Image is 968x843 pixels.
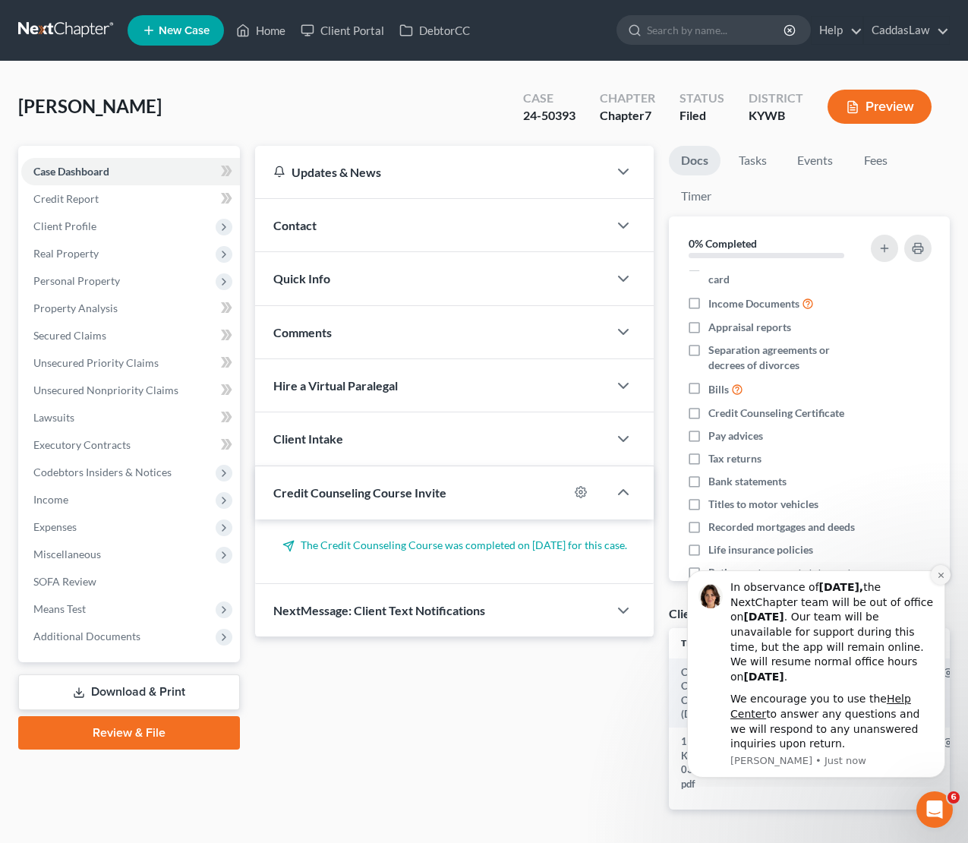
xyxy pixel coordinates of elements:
span: Case Dashboard [33,165,109,178]
div: KYWB [749,107,803,125]
a: Events [785,146,845,175]
span: Income Documents [708,296,799,311]
a: SOFA Review [21,568,240,595]
a: Timer [669,182,724,211]
a: Unsecured Priority Claims [21,349,240,377]
span: Life insurance policies [708,542,813,557]
span: Client Profile [33,219,96,232]
span: NextMessage: Client Text Notifications [273,603,485,617]
div: Updates & News [273,164,591,180]
a: Review & File [18,716,240,750]
a: DebtorCC [392,17,478,44]
span: 7 [645,108,651,122]
span: Credit Report [33,192,99,205]
span: 6 [948,791,960,804]
span: Credit Counseling Certificate [708,406,844,421]
span: Expenses [33,520,77,533]
div: District [749,90,803,107]
span: Contact [273,218,317,232]
a: Case Dashboard [21,158,240,185]
a: Docs [669,146,720,175]
span: Unsecured Priority Claims [33,356,159,369]
p: The Credit Counseling Course was completed on [DATE] for this case. [273,538,636,553]
div: Chapter [600,90,655,107]
div: Status [679,90,724,107]
a: Property Analysis [21,295,240,322]
div: Case [523,90,575,107]
a: Home [229,17,293,44]
span: Additional Documents [33,630,140,643]
a: Unsecured Nonpriority Claims [21,377,240,404]
button: Preview [828,90,932,124]
a: Help [812,17,862,44]
a: Client Portal [293,17,392,44]
span: Appraisal reports [708,320,791,335]
span: Drivers license & social security card [708,257,866,287]
span: Quick Info [273,271,330,286]
span: Executory Contracts [33,438,131,451]
span: Miscellaneous [33,548,101,560]
span: Means Test [33,602,86,615]
span: Comments [273,325,332,339]
span: Titles to motor vehicles [708,497,818,512]
span: Separation agreements or decrees of divorces [708,343,866,373]
a: Credit Report [21,185,240,213]
span: Client Intake [273,431,343,446]
span: Lawsuits [33,411,74,424]
a: Lawsuits [21,404,240,431]
span: Credit Counseling Course Invite [273,485,446,500]
span: [PERSON_NAME] [18,95,162,117]
div: Filed [679,107,724,125]
span: SOFA Review [33,575,96,588]
iframe: Intercom notifications message [664,562,968,787]
a: Fees [851,146,900,175]
input: Search by name... [647,16,786,44]
span: Bank statements [708,474,787,489]
a: Executory Contracts [21,431,240,459]
span: Secured Claims [33,329,106,342]
span: Personal Property [33,274,120,287]
a: Secured Claims [21,322,240,349]
span: Codebtors Insiders & Notices [33,466,172,478]
span: Property Analysis [33,302,118,314]
iframe: Intercom live chat [916,791,953,828]
span: Bills [708,382,729,397]
strong: 0% Completed [689,237,757,250]
div: Chapter [600,107,655,125]
span: Unsecured Nonpriority Claims [33,384,178,396]
span: Tax returns [708,451,761,466]
span: Pay advices [708,428,763,444]
span: Real Property [33,247,99,260]
a: CaddasLaw [864,17,949,44]
span: Recorded mortgages and deeds [708,519,855,535]
span: New Case [159,25,210,36]
span: Hire a Virtual Paralegal [273,378,398,393]
span: Income [33,493,68,506]
a: Download & Print [18,674,240,710]
div: 24-50393 [523,107,575,125]
a: Tasks [727,146,779,175]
